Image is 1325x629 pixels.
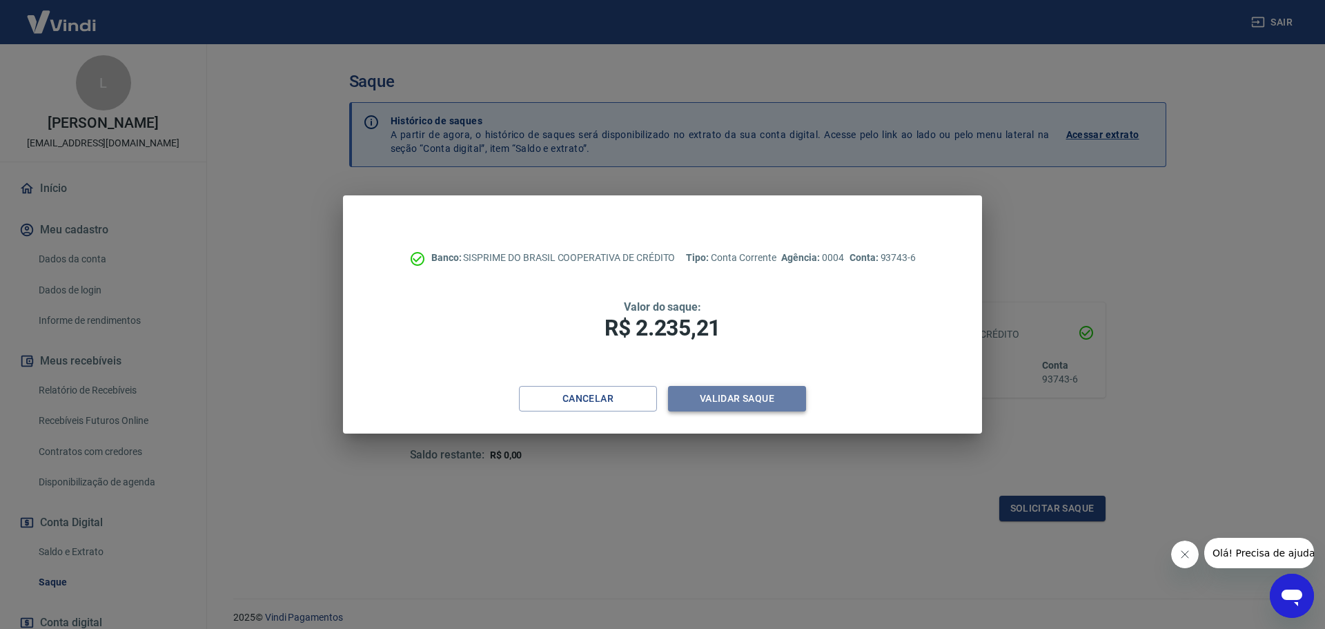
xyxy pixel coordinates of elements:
iframe: Mensagem da empresa [1204,538,1314,568]
span: Olá! Precisa de ajuda? [8,10,116,21]
p: 93743-6 [850,251,916,265]
span: Tipo: [686,252,711,263]
span: Banco: [431,252,464,263]
p: SISPRIME DO BRASIL COOPERATIVA DE CRÉDITO [431,251,676,265]
span: Conta: [850,252,881,263]
iframe: Fechar mensagem [1171,541,1199,568]
button: Validar saque [668,386,806,412]
iframe: Botão para abrir a janela de mensagens [1270,574,1314,618]
p: 0004 [781,251,843,265]
p: Conta Corrente [686,251,776,265]
span: Agência: [781,252,822,263]
span: R$ 2.235,21 [605,315,720,341]
span: Valor do saque: [624,300,701,313]
button: Cancelar [519,386,657,412]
